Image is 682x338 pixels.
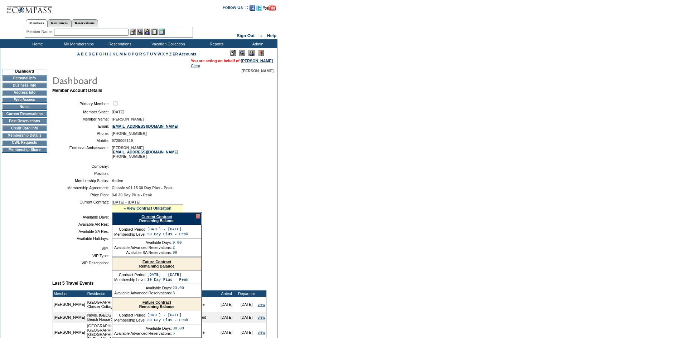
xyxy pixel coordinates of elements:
[96,52,98,56] a: F
[55,131,109,136] td: Phone:
[86,297,188,312] td: [GEOGRAPHIC_DATA], [US_STATE] - The Cloister Cloister Cottage 925
[55,164,109,168] td: Company:
[114,286,172,290] td: Available Days:
[2,90,47,95] td: Address Info
[55,178,109,183] td: Membership Status:
[112,178,123,183] span: Active
[124,206,171,210] a: » View Contract Utilization
[258,315,265,319] a: view
[128,52,131,56] a: O
[116,52,118,56] a: L
[2,118,47,124] td: Past Reservations
[86,312,188,323] td: Nevis, [GEOGRAPHIC_DATA] - [GEOGRAPHIC_DATA] Beach House 3
[112,117,144,121] span: [PERSON_NAME]
[55,215,109,219] td: Available Days:
[147,232,188,236] td: 30 Day Plus - Peak
[99,52,102,56] a: G
[114,250,172,255] td: Available SA Reservations:
[53,312,86,323] td: [PERSON_NAME]
[112,186,173,190] span: Classic v01.15 30 Day Plus - Peak
[57,39,98,48] td: My Memberships
[81,52,84,56] a: B
[52,88,102,93] b: Member Account Details
[237,290,257,297] td: Departure
[55,124,109,128] td: Email:
[98,39,140,48] td: Reservations
[237,312,257,323] td: [DATE]
[112,131,147,136] span: [PHONE_NUMBER]
[112,298,201,311] div: Remaining Balance
[112,138,133,143] span: 9728009119
[2,83,47,88] td: Business Info
[258,50,264,56] img: Log Concern/Member Elevation
[88,52,91,56] a: D
[112,150,178,154] a: [EMAIL_ADDRESS][DOMAIN_NAME]
[258,330,265,334] a: view
[173,286,184,290] td: 23.00
[173,291,184,295] td: 3
[256,5,262,11] img: Follow us on Twitter
[236,39,277,48] td: Admin
[162,52,165,56] a: X
[258,302,265,307] a: view
[188,312,217,323] td: Advanced
[188,297,217,312] td: Space Available Holiday
[71,19,98,27] a: Reservations
[114,278,146,282] td: Membership Level:
[92,52,95,56] a: E
[141,215,172,219] a: Current Contract
[217,297,237,312] td: [DATE]
[188,290,217,297] td: Type
[142,260,171,264] a: Future Contract
[217,290,237,297] td: Arrival
[132,52,134,56] a: P
[173,326,184,330] td: 30.00
[250,7,255,11] a: Become our fan on Facebook
[147,52,149,56] a: T
[267,33,276,38] a: Help
[55,200,109,212] td: Current Contract:
[260,33,262,38] span: ::
[239,50,245,56] img: View Mode
[112,212,202,225] div: Remaining Balance
[107,52,108,56] a: I
[114,240,172,245] td: Available Days:
[158,52,161,56] a: W
[2,97,47,103] td: Web Access
[144,29,150,35] img: Impersonate
[150,52,153,56] a: U
[103,52,106,56] a: H
[47,19,71,27] a: Residences
[166,52,168,56] a: Y
[173,331,184,335] td: 5
[130,29,136,35] img: b_edit.gif
[109,52,111,56] a: J
[120,52,123,56] a: M
[55,229,109,234] td: Available SA Res:
[139,52,142,56] a: R
[84,52,87,56] a: C
[195,39,236,48] td: Reports
[114,273,146,277] td: Contract Period:
[114,245,172,250] td: Available Advanced Reservations:
[2,126,47,131] td: Credit Card Info
[256,7,262,11] a: Follow us on Twitter
[53,297,86,312] td: [PERSON_NAME]
[77,52,80,56] a: A
[151,29,158,35] img: Reservations
[217,312,237,323] td: [DATE]
[112,200,140,204] span: [DATE] - [DATE]
[154,52,156,56] a: V
[112,52,115,56] a: K
[55,246,109,251] td: VIP:
[2,133,47,138] td: Membership Details
[53,290,86,297] td: Member
[55,186,109,190] td: Membership Agreement:
[191,64,200,68] a: Clear
[2,104,47,110] td: Notes
[250,5,255,11] img: Become our fan on Facebook
[2,111,47,117] td: Current Reservations
[237,33,255,38] a: Sign Out
[159,29,165,35] img: b_calculator.gif
[55,222,109,226] td: Available AR Res:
